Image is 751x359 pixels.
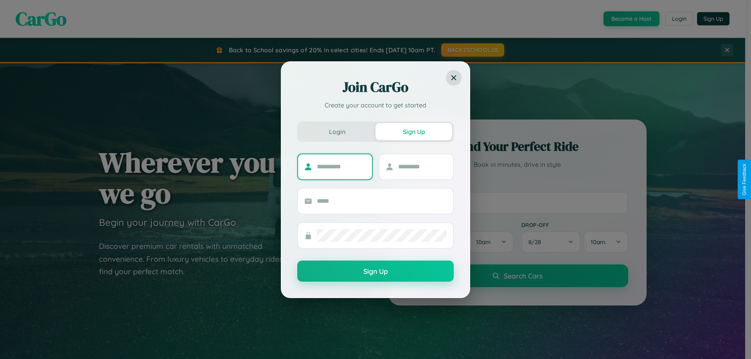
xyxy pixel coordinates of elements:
[297,261,454,282] button: Sign Up
[299,123,375,140] button: Login
[742,164,747,195] div: Give Feedback
[375,123,452,140] button: Sign Up
[297,78,454,96] h2: Join CarGo
[297,100,454,110] p: Create your account to get started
